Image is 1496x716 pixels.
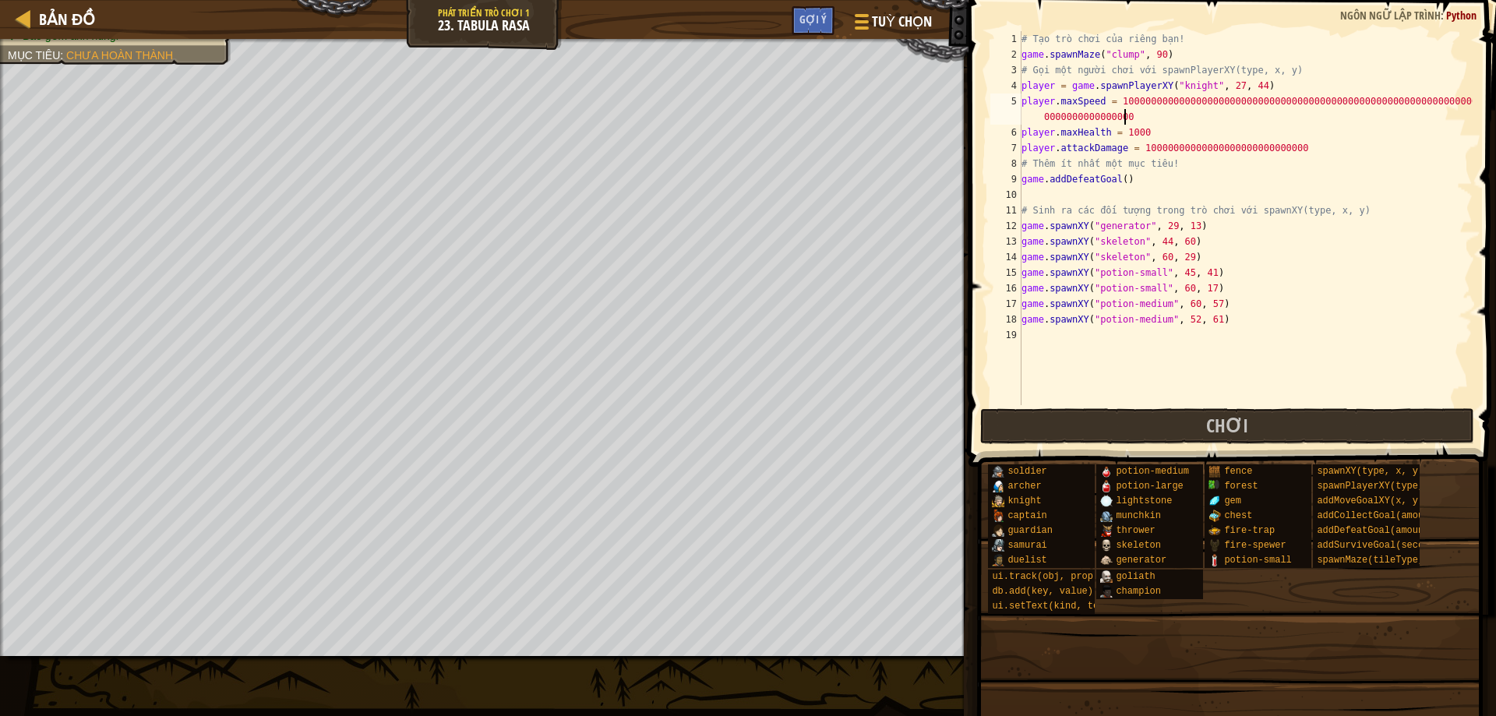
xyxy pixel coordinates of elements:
span: Ngôn ngữ lập trình [1340,8,1441,23]
div: 7 [990,140,1021,156]
span: guardian [1007,525,1053,536]
img: portrait.png [1100,539,1113,552]
img: portrait.png [1100,510,1113,522]
span: generator [1116,555,1166,566]
span: Mục tiêu [8,49,60,62]
span: addMoveGoalXY(x, y) [1317,496,1424,506]
span: fire-spewer [1224,540,1286,551]
div: 14 [990,249,1021,265]
span: forest [1224,481,1258,492]
button: Tuỳ chọn [842,6,941,43]
span: spawnPlayerXY(type, x, y) [1317,481,1457,492]
div: 13 [990,234,1021,249]
div: 3 [990,62,1021,78]
img: portrait.png [1208,480,1221,492]
span: spawnMaze(tileType, seed) [1317,555,1457,566]
img: portrait.png [992,554,1004,566]
img: portrait.png [1208,539,1221,552]
button: Chơi [980,408,1474,444]
img: portrait.png [1100,554,1113,566]
span: munchkin [1116,510,1161,521]
img: portrait.png [992,524,1004,537]
img: portrait.png [1100,465,1113,478]
span: ui.track(obj, prop) [992,571,1099,582]
div: 12 [990,218,1021,234]
span: captain [1007,510,1046,521]
span: Gợi ý [799,12,827,26]
span: : [1441,8,1446,23]
span: Chưa hoàn thành [66,49,173,62]
span: duelist [1007,555,1046,566]
div: 15 [990,265,1021,280]
span: ui.setText(kind, text) [992,601,1115,612]
span: gem [1224,496,1241,506]
span: chest [1224,510,1252,521]
img: portrait.png [1208,510,1221,522]
div: 10 [990,187,1021,203]
span: soldier [1007,466,1046,477]
span: fire-trap [1224,525,1275,536]
div: 6 [990,125,1021,140]
span: db.add(key, value) [992,586,1093,597]
span: goliath [1116,571,1155,582]
span: addSurviveGoal(seconds) [1317,540,1446,551]
img: portrait.png [992,465,1004,478]
span: skeleton [1116,540,1161,551]
img: portrait.png [1208,554,1221,566]
span: champion [1116,586,1161,597]
img: portrait.png [1100,524,1113,537]
span: archer [1007,481,1041,492]
span: addCollectGoal(amount) [1317,510,1440,521]
span: Bản đồ [39,9,95,30]
img: portrait.png [1100,570,1113,583]
div: 2 [990,47,1021,62]
img: portrait.png [1208,465,1221,478]
span: potion-large [1116,481,1183,492]
span: samurai [1007,540,1046,551]
span: addDefeatGoal(amount) [1317,525,1434,536]
img: portrait.png [1100,480,1113,492]
span: lightstone [1116,496,1172,506]
span: knight [1007,496,1041,506]
span: Python [1446,8,1477,23]
img: portrait.png [1100,495,1113,507]
div: 11 [990,203,1021,218]
img: portrait.png [992,495,1004,507]
div: 19 [990,327,1021,343]
span: Chơi [1206,413,1248,438]
img: portrait.png [992,539,1004,552]
span: spawnXY(type, x, y) [1317,466,1424,477]
img: portrait.png [992,480,1004,492]
img: portrait.png [1208,495,1221,507]
span: : [60,49,66,62]
div: 18 [990,312,1021,327]
a: Bản đồ [31,9,95,30]
span: thrower [1116,525,1155,536]
span: potion-medium [1116,466,1189,477]
div: 17 [990,296,1021,312]
img: portrait.png [1208,524,1221,537]
div: 5 [990,93,1021,125]
span: potion-small [1224,555,1291,566]
div: 9 [990,171,1021,187]
div: 1 [990,31,1021,47]
div: 16 [990,280,1021,296]
span: fence [1224,466,1252,477]
div: 4 [990,78,1021,93]
img: portrait.png [1100,585,1113,598]
span: Tuỳ chọn [872,12,932,32]
div: 8 [990,156,1021,171]
img: portrait.png [992,510,1004,522]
